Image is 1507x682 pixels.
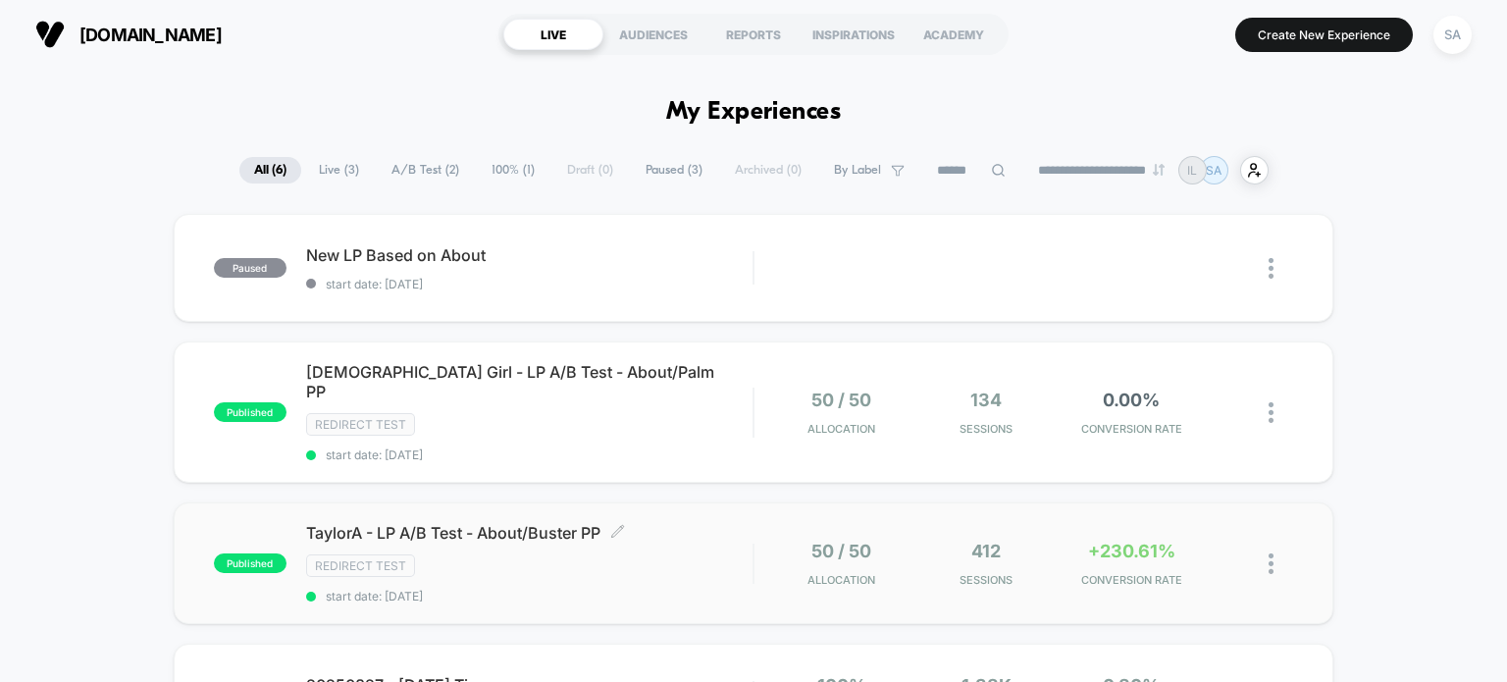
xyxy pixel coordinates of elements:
img: close [1269,553,1273,574]
span: 50 / 50 [811,390,871,410]
span: Paused ( 3 ) [631,157,717,184]
span: By Label [834,163,881,178]
button: SA [1428,15,1478,55]
span: 134 [970,390,1002,410]
div: SA [1433,16,1472,54]
span: CONVERSION RATE [1064,573,1199,587]
button: Play, NEW DEMO 2025-VEED.mp4 [361,193,408,240]
span: A/B Test ( 2 ) [377,157,474,184]
div: AUDIENCES [603,19,703,50]
span: published [214,402,286,422]
span: published [214,553,286,573]
p: SA [1206,163,1221,178]
span: 50 / 50 [811,541,871,561]
div: ACADEMY [904,19,1004,50]
input: Seek [15,365,757,384]
img: end [1153,164,1165,176]
span: paused [214,258,286,278]
p: IL [1187,163,1197,178]
img: close [1269,258,1273,279]
button: Create New Experience [1235,18,1413,52]
span: 0.00% [1103,390,1160,410]
input: Volume [627,398,686,417]
span: start date: [DATE] [306,277,753,291]
span: 412 [971,541,1001,561]
span: [DEMOGRAPHIC_DATA] Girl - LP A/B Test - About/Palm PP [306,362,753,401]
div: INSPIRATIONS [804,19,904,50]
span: [DOMAIN_NAME] [79,25,222,45]
span: start date: [DATE] [306,589,753,603]
button: Play, NEW DEMO 2025-VEED.mp4 [10,392,41,423]
div: Current time [489,396,534,418]
div: REPORTS [703,19,804,50]
span: Allocation [807,422,875,436]
span: New LP Based on About [306,245,753,265]
div: LIVE [503,19,603,50]
img: close [1269,402,1273,423]
span: 100% ( 1 ) [477,157,549,184]
span: CONVERSION RATE [1064,422,1199,436]
span: Redirect Test [306,554,415,577]
span: Redirect Test [306,413,415,436]
span: Sessions [918,422,1054,436]
button: [DOMAIN_NAME] [29,19,228,50]
span: All ( 6 ) [239,157,301,184]
span: start date: [DATE] [306,447,753,462]
span: Sessions [918,573,1054,587]
div: Duration [537,396,589,418]
h1: My Experiences [666,98,842,127]
img: Visually logo [35,20,65,49]
span: TaylorA - LP A/B Test - About/Buster PP [306,523,753,543]
span: +230.61% [1088,541,1175,561]
span: Allocation [807,573,875,587]
span: Live ( 3 ) [304,157,374,184]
